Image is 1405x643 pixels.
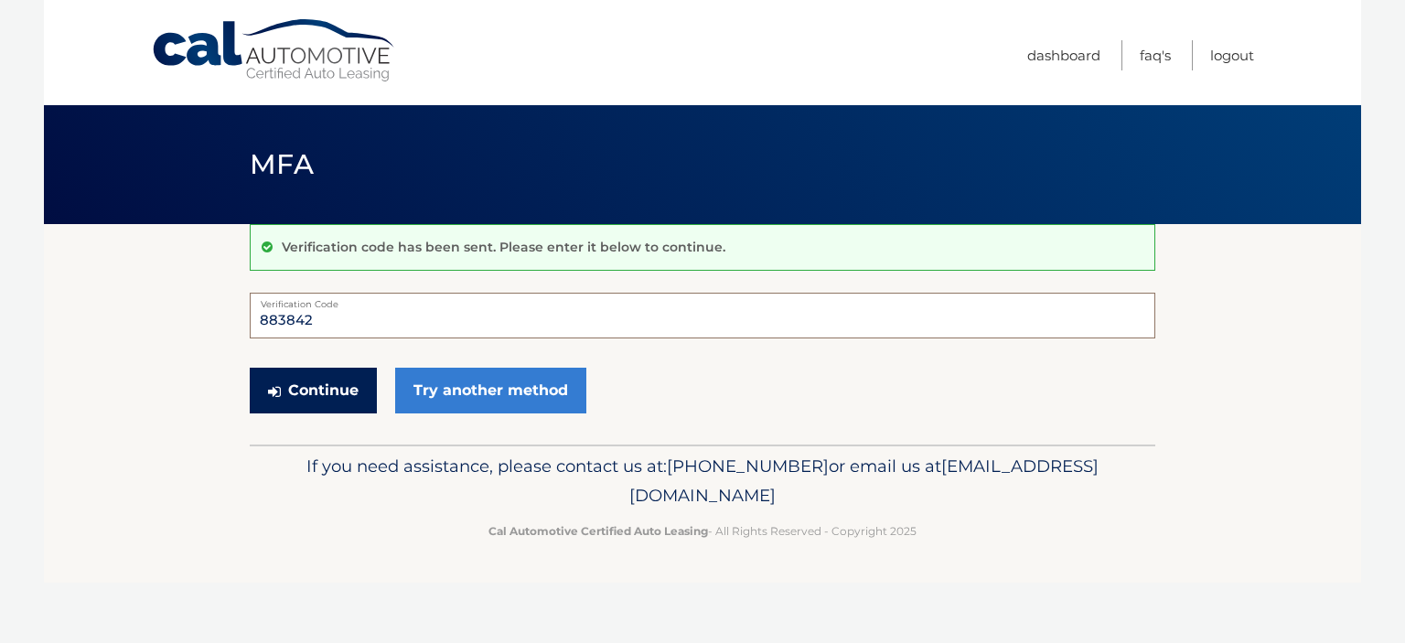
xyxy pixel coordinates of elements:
[250,293,1155,307] label: Verification Code
[667,455,829,477] span: [PHONE_NUMBER]
[250,293,1155,338] input: Verification Code
[1027,40,1100,70] a: Dashboard
[1140,40,1171,70] a: FAQ's
[262,452,1143,510] p: If you need assistance, please contact us at: or email us at
[282,239,725,255] p: Verification code has been sent. Please enter it below to continue.
[629,455,1099,506] span: [EMAIL_ADDRESS][DOMAIN_NAME]
[151,18,398,83] a: Cal Automotive
[488,524,708,538] strong: Cal Automotive Certified Auto Leasing
[395,368,586,413] a: Try another method
[262,521,1143,541] p: - All Rights Reserved - Copyright 2025
[1210,40,1254,70] a: Logout
[250,147,314,181] span: MFA
[250,368,377,413] button: Continue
